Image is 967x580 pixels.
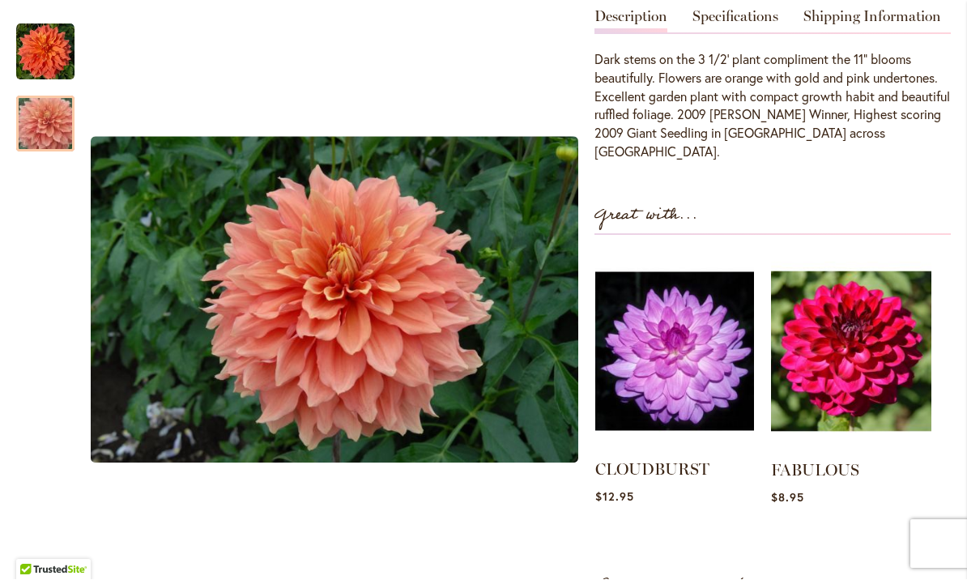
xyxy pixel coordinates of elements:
img: Mango Madness [16,23,75,82]
img: CLOUDBURST [595,253,754,451]
div: Mango Madness [16,80,75,152]
p: Dark stems on the 3 1/2' plant compliment the 11" blooms beautifully. Flowers are orange with gol... [594,51,951,162]
a: Description [594,10,667,33]
div: Mango Madness [16,8,91,80]
span: $12.95 [595,489,634,505]
iframe: Launch Accessibility Center [12,522,58,568]
a: FABULOUS [771,461,859,480]
span: $8.95 [771,490,804,505]
a: Shipping Information [803,10,941,33]
div: Detailed Product Info [594,10,951,162]
a: Specifications [692,10,778,33]
strong: Great with... [594,203,698,229]
img: FABULOUS [771,252,931,453]
img: Mango Madness [91,137,578,463]
a: CLOUDBURST [595,460,709,480]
